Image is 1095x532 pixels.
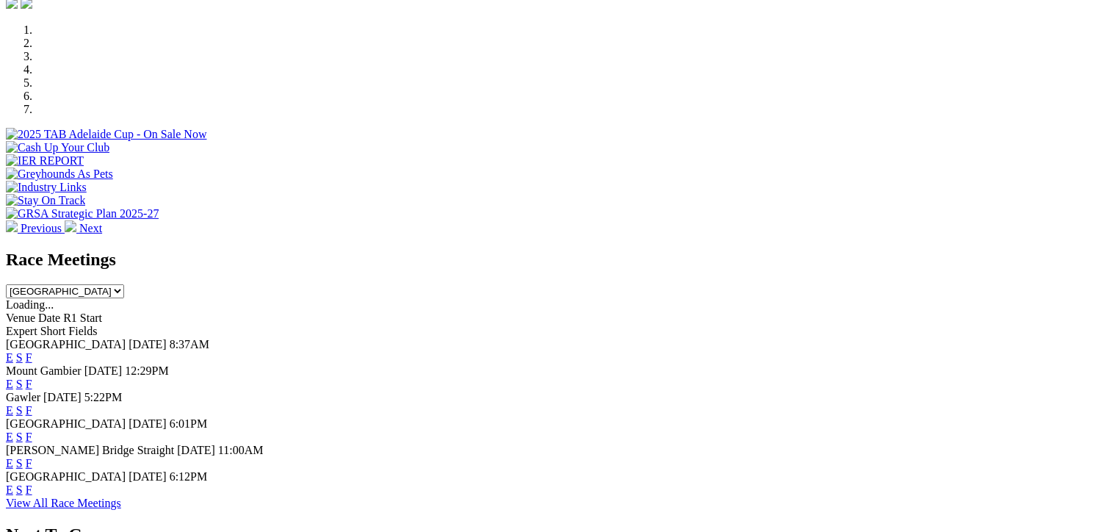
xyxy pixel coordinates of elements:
[16,404,23,417] a: S
[26,378,32,390] a: F
[170,338,209,351] span: 8:37AM
[6,220,18,232] img: chevron-left-pager-white.svg
[6,391,40,403] span: Gawler
[6,250,1089,270] h2: Race Meetings
[129,417,167,430] span: [DATE]
[6,181,87,194] img: Industry Links
[6,457,13,470] a: E
[6,312,35,324] span: Venue
[40,325,66,337] span: Short
[26,484,32,496] a: F
[84,364,123,377] span: [DATE]
[6,325,37,337] span: Expert
[218,444,264,456] span: 11:00AM
[6,207,159,220] img: GRSA Strategic Plan 2025-27
[6,298,54,311] span: Loading...
[79,222,102,234] span: Next
[16,457,23,470] a: S
[6,128,207,141] img: 2025 TAB Adelaide Cup - On Sale Now
[65,222,102,234] a: Next
[16,431,23,443] a: S
[6,417,126,430] span: [GEOGRAPHIC_DATA]
[6,168,113,181] img: Greyhounds As Pets
[6,378,13,390] a: E
[6,338,126,351] span: [GEOGRAPHIC_DATA]
[6,431,13,443] a: E
[16,351,23,364] a: S
[6,141,109,154] img: Cash Up Your Club
[6,154,84,168] img: IER REPORT
[65,220,76,232] img: chevron-right-pager-white.svg
[63,312,102,324] span: R1 Start
[26,431,32,443] a: F
[43,391,82,403] span: [DATE]
[129,470,167,483] span: [DATE]
[6,194,85,207] img: Stay On Track
[125,364,169,377] span: 12:29PM
[6,484,13,496] a: E
[6,364,82,377] span: Mount Gambier
[129,338,167,351] span: [DATE]
[177,444,215,456] span: [DATE]
[84,391,123,403] span: 5:22PM
[21,222,62,234] span: Previous
[68,325,97,337] span: Fields
[170,470,208,483] span: 6:12PM
[26,457,32,470] a: F
[16,378,23,390] a: S
[6,470,126,483] span: [GEOGRAPHIC_DATA]
[170,417,208,430] span: 6:01PM
[6,222,65,234] a: Previous
[6,497,121,509] a: View All Race Meetings
[26,404,32,417] a: F
[6,444,174,456] span: [PERSON_NAME] Bridge Straight
[16,484,23,496] a: S
[6,351,13,364] a: E
[26,351,32,364] a: F
[38,312,60,324] span: Date
[6,404,13,417] a: E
